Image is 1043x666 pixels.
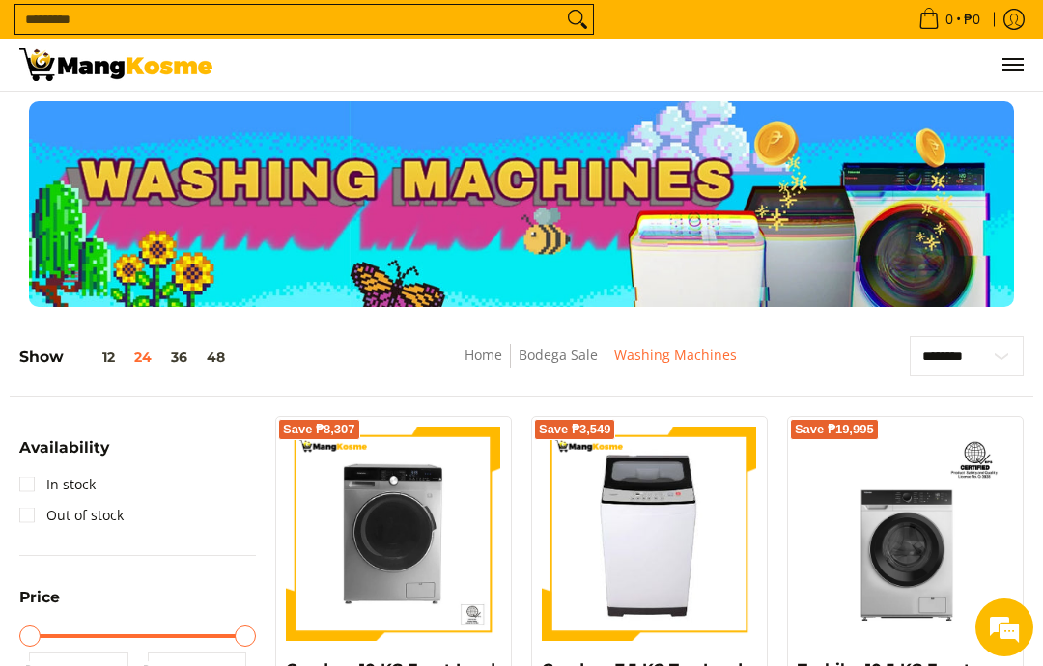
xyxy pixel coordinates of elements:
[197,349,235,365] button: 48
[795,424,874,435] span: Save ₱19,995
[519,346,598,364] a: Bodega Sale
[19,440,109,470] summary: Open
[232,39,1024,91] ul: Customer Navigation
[465,346,502,364] a: Home
[64,349,125,365] button: 12
[549,427,750,642] img: condura-7.5kg-topload-non-inverter-washing-machine-class-c-full-view-mang-kosme
[19,590,60,620] summary: Open
[19,590,60,605] span: Price
[943,13,956,26] span: 0
[614,346,737,364] a: Washing Machines
[19,440,109,456] span: Availability
[1001,39,1024,91] button: Menu
[913,9,986,30] span: •
[286,427,501,642] img: Condura 10 KG Front Load Combo Inverter Washing Machine (Premium)
[283,424,355,435] span: Save ₱8,307
[539,424,611,435] span: Save ₱3,549
[19,48,212,81] img: Washing Machines l Mang Kosme: Home Appliances Warehouse Sale Partner
[562,5,593,34] button: Search
[19,500,124,531] a: Out of stock
[19,469,96,500] a: In stock
[961,13,983,26] span: ₱0
[232,39,1024,91] nav: Main Menu
[798,427,1013,642] img: Toshiba 10.5 KG Front Load Inverter Washing Machine (Class A)
[357,344,845,387] nav: Breadcrumbs
[161,349,197,365] button: 36
[125,349,161,365] button: 24
[19,347,235,367] h5: Show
